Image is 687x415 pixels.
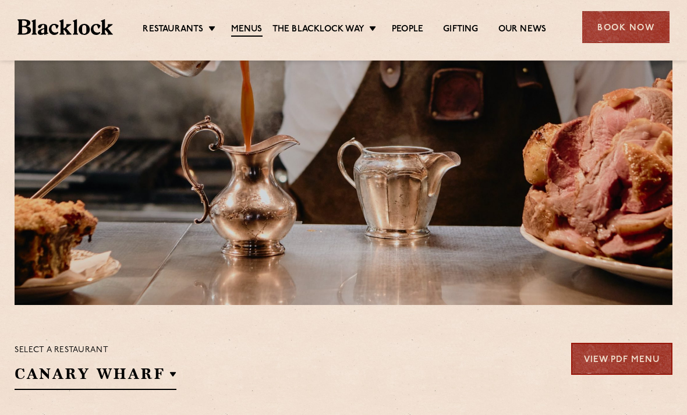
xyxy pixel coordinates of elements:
a: Our News [498,24,547,36]
a: People [392,24,423,36]
h2: Canary Wharf [15,364,176,390]
a: Restaurants [143,24,203,36]
img: BL_Textured_Logo-footer-cropped.svg [17,19,113,36]
div: Book Now [582,11,670,43]
a: The Blacklock Way [272,24,364,36]
a: Menus [231,24,263,37]
p: Select a restaurant [15,343,176,358]
a: View PDF Menu [571,343,672,375]
a: Gifting [443,24,478,36]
